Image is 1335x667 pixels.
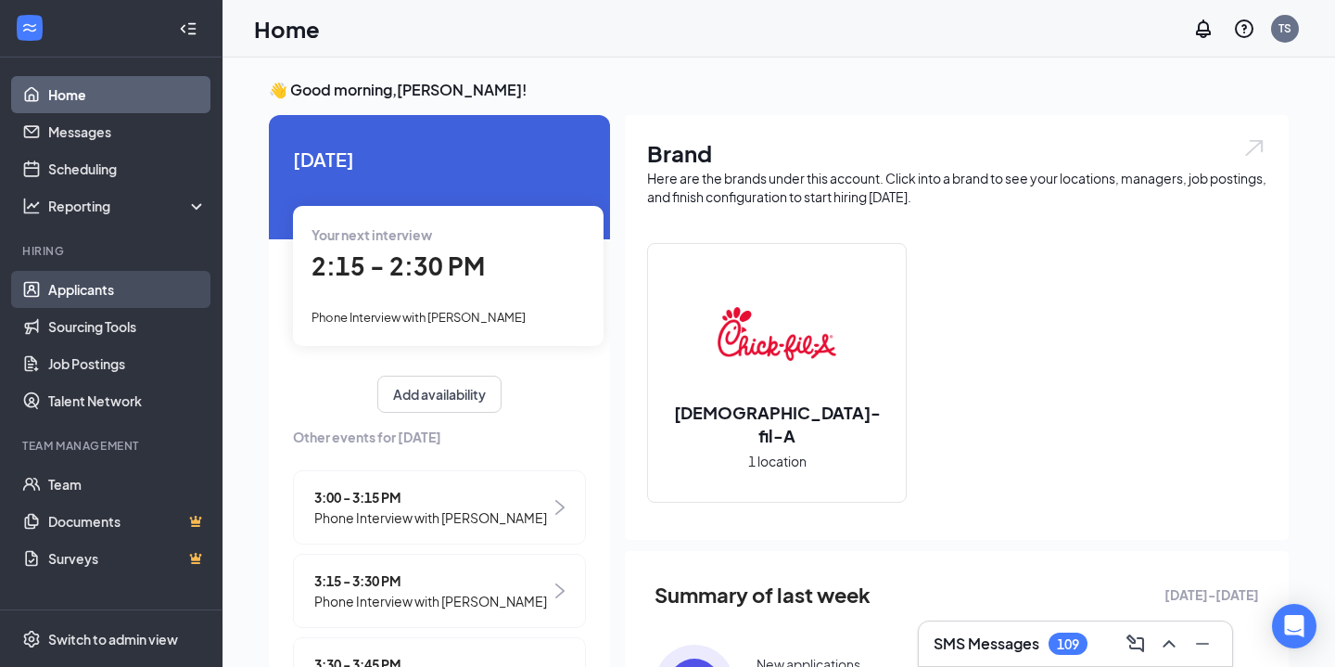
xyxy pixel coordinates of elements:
div: Reporting [48,197,208,215]
img: open.6027fd2a22e1237b5b06.svg [1242,137,1266,159]
span: Other events for [DATE] [293,427,586,447]
span: 2:15 - 2:30 PM [311,250,485,281]
svg: Collapse [179,19,197,38]
div: Here are the brands under this account. Click into a brand to see your locations, managers, job p... [647,169,1266,206]
span: Summary of last week [655,579,871,611]
span: Phone Interview with [PERSON_NAME] [314,507,547,528]
a: Applicants [48,271,207,308]
h1: Home [254,13,320,45]
h1: Brand [647,137,1266,169]
span: 1 location [748,451,807,471]
svg: Settings [22,630,41,648]
a: DocumentsCrown [48,503,207,540]
div: Switch to admin view [48,630,178,648]
a: Job Postings [48,345,207,382]
div: 109 [1057,636,1079,652]
div: TS [1278,20,1291,36]
a: Messages [48,113,207,150]
span: Your next interview [311,226,432,243]
button: Minimize [1188,629,1217,659]
h3: 👋 Good morning, [PERSON_NAME] ! [269,80,1289,100]
span: [DATE] [293,145,586,173]
button: ChevronUp [1154,629,1184,659]
svg: Notifications [1192,18,1214,40]
div: Open Intercom Messenger [1272,604,1316,648]
svg: QuestionInfo [1233,18,1255,40]
svg: Analysis [22,197,41,215]
svg: Minimize [1191,633,1214,655]
img: Chick-fil-A [718,275,836,393]
h2: [DEMOGRAPHIC_DATA]-fil-A [648,401,906,447]
button: Add availability [377,376,502,413]
a: Talent Network [48,382,207,419]
div: Team Management [22,438,203,454]
span: 3:00 - 3:15 PM [314,487,547,507]
svg: ComposeMessage [1125,633,1147,655]
svg: WorkstreamLogo [20,19,39,37]
span: Phone Interview with [PERSON_NAME] [311,310,526,325]
a: Home [48,76,207,113]
span: 3:15 - 3:30 PM [314,571,547,591]
a: SurveysCrown [48,540,207,577]
h3: SMS Messages [934,634,1039,654]
a: Team [48,466,207,503]
a: Scheduling [48,150,207,187]
span: Phone Interview with [PERSON_NAME] [314,591,547,611]
button: ComposeMessage [1121,629,1151,659]
a: Sourcing Tools [48,308,207,345]
span: [DATE] - [DATE] [1164,584,1259,605]
div: Hiring [22,243,203,259]
svg: ChevronUp [1158,633,1180,655]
